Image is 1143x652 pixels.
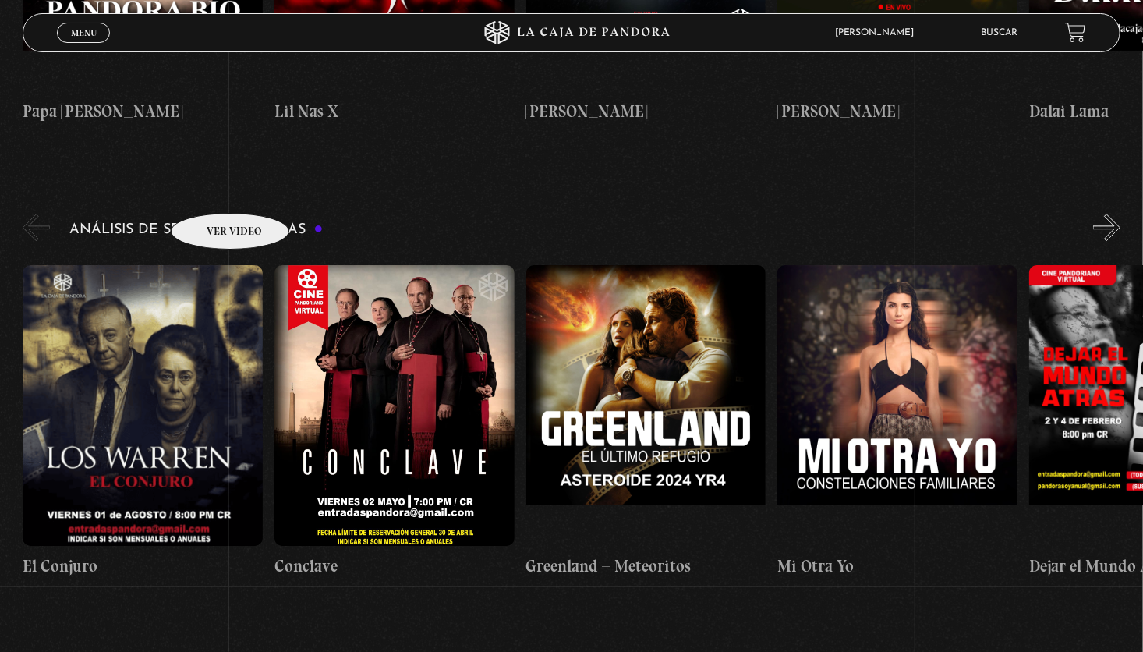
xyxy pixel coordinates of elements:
button: Next [1093,214,1120,241]
h4: Conclave [274,554,515,579]
h4: [PERSON_NAME] [777,99,1017,124]
h4: Papa [PERSON_NAME] [23,99,263,124]
a: Conclave [274,253,515,590]
h3: Análisis de series y películas [69,222,323,237]
h4: Lil Nas X [274,99,515,124]
h4: Greenland – Meteoritos [526,554,766,579]
h4: Mi Otra Yo [777,554,1017,579]
button: Previous [23,214,50,241]
span: Menu [71,28,97,37]
h4: [PERSON_NAME] [526,99,766,124]
a: View your shopping cart [1065,22,1086,43]
a: Mi Otra Yo [777,253,1017,590]
a: Buscar [982,28,1018,37]
span: [PERSON_NAME] [827,28,930,37]
h4: El Conjuro [23,554,263,579]
a: El Conjuro [23,253,263,590]
a: Greenland – Meteoritos [526,253,766,590]
span: Cerrar [65,41,102,52]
